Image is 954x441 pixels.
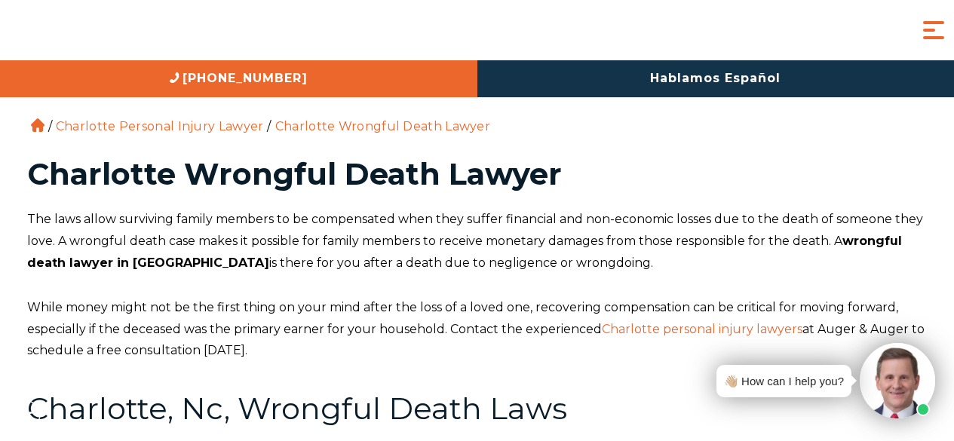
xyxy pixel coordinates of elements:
[27,300,898,336] span: While money might not be the first thing on your mind after the loss of a loved one, recovering c...
[27,234,902,270] b: wrongful death lawyer in [GEOGRAPHIC_DATA]
[269,256,653,270] span: is there for you after a death due to negligence or wrongdoing.
[724,371,844,391] div: 👋🏼 How can I help you?
[56,119,264,133] a: Charlotte Personal Injury Lawyer
[919,15,949,45] button: Menu
[271,119,494,133] li: Charlotte Wrongful Death Lawyer
[11,17,192,44] img: Auger & Auger Accident and Injury Lawyers Logo
[31,118,44,132] a: Home
[27,212,923,248] span: The laws allow surviving family members to be compensated when they suffer financial and non-econ...
[27,159,928,189] h1: Charlotte Wrongful Death Lawyer
[860,343,935,418] img: Intaker widget Avatar
[27,390,567,427] span: Charlotte, Nc, Wrongful Death Laws
[602,322,802,336] a: Charlotte personal injury lawyers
